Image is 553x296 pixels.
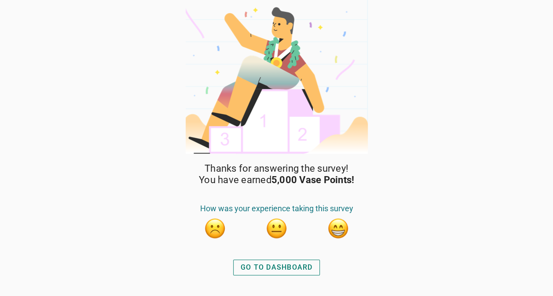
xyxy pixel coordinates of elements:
[233,260,320,275] button: GO TO DASHBOARD
[199,174,354,186] span: You have earned
[205,163,348,174] span: Thanks for answering the survey!
[184,204,369,218] div: How was your experience taking this survey
[271,174,355,185] strong: 5,000 Vase Points!
[241,262,313,273] div: GO TO DASHBOARD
